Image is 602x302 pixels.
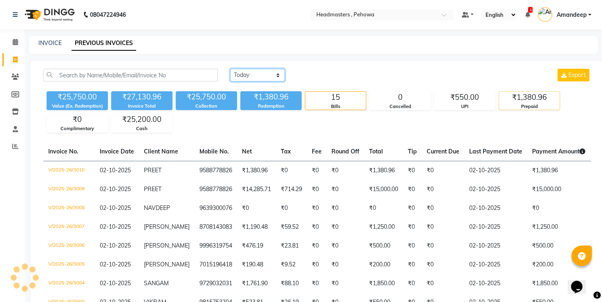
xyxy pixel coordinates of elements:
td: ₹0 [403,199,422,218]
iframe: chat widget [568,269,594,294]
td: 9996319754 [195,237,237,255]
span: [PERSON_NAME] [144,242,190,249]
span: 02-10-2025 [100,167,131,174]
img: logo [21,3,77,26]
a: PREVIOUS INVOICES [72,36,136,51]
td: ₹9.52 [276,255,307,274]
td: ₹0 [422,274,464,293]
span: Invoice No. [48,148,78,155]
td: 02-10-2025 [464,255,527,274]
td: ₹59.52 [276,218,307,237]
div: ₹1,380.96 [499,92,559,103]
span: Net [242,148,252,155]
span: Fee [312,148,322,155]
td: V/2025-26/3006 [43,237,95,255]
td: 9588778826 [195,161,237,180]
td: 02-10-2025 [464,218,527,237]
td: V/2025-26/3008 [43,199,95,218]
td: ₹0 [403,218,422,237]
td: ₹88.10 [276,274,307,293]
td: ₹0 [403,237,422,255]
span: 3 [528,7,533,13]
div: Value (Ex. Redemption) [47,103,108,110]
td: ₹0 [307,218,327,237]
td: ₹714.29 [276,180,307,199]
div: ₹0 [47,114,107,125]
span: Invoice Date [100,148,134,155]
div: 0 [370,92,430,103]
td: V/2025-26/3005 [43,255,95,274]
td: ₹1,250.00 [364,218,403,237]
td: ₹14,285.71 [237,180,276,199]
div: 15 [305,92,366,103]
td: ₹500.00 [364,237,403,255]
a: 3 [525,11,530,18]
td: V/2025-26/3007 [43,218,95,237]
span: Round Off [331,148,359,155]
td: ₹0 [422,237,464,255]
td: ₹0 [403,274,422,293]
span: Current Due [427,148,459,155]
td: ₹1,850.00 [364,274,403,293]
div: Redemption [240,103,302,110]
img: Amandeep [538,7,552,22]
td: ₹500.00 [527,237,590,255]
div: ₹550.00 [434,92,495,103]
td: ₹0 [237,199,276,218]
td: 02-10-2025 [464,161,527,180]
td: ₹1,380.96 [527,161,590,180]
td: ₹23.81 [276,237,307,255]
td: ₹1,850.00 [527,274,590,293]
td: 8708143083 [195,218,237,237]
td: ₹0 [307,199,327,218]
td: 02-10-2025 [464,274,527,293]
td: ₹0 [327,218,364,237]
span: Client Name [144,148,178,155]
td: ₹0 [327,161,364,180]
span: 02-10-2025 [100,261,131,268]
div: Collection [176,103,237,110]
td: ₹0 [364,199,403,218]
div: Invoice Total [111,103,172,110]
div: ₹25,750.00 [47,91,108,103]
td: ₹200.00 [364,255,403,274]
td: ₹0 [422,218,464,237]
span: 02-10-2025 [100,185,131,193]
td: ₹15,000.00 [364,180,403,199]
span: NAVDEEP [144,204,170,212]
div: Complimentary [47,125,107,132]
div: ₹25,200.00 [112,114,172,125]
td: ₹15,000.00 [527,180,590,199]
td: ₹1,380.96 [237,161,276,180]
td: V/2025-26/3010 [43,161,95,180]
td: ₹0 [276,199,307,218]
td: ₹0 [327,199,364,218]
td: ₹0 [527,199,590,218]
td: 02-10-2025 [464,180,527,199]
td: 7015196418 [195,255,237,274]
td: 9639300076 [195,199,237,218]
span: Total [369,148,383,155]
td: ₹0 [403,180,422,199]
td: V/2025-26/3004 [43,274,95,293]
span: PREET [144,185,161,193]
td: ₹190.48 [237,255,276,274]
span: 02-10-2025 [100,242,131,249]
input: Search by Name/Mobile/Email/Invoice No [43,69,218,81]
td: ₹0 [307,180,327,199]
td: 9588778826 [195,180,237,199]
td: ₹200.00 [527,255,590,274]
td: ₹0 [422,180,464,199]
td: V/2025-26/3009 [43,180,95,199]
b: 08047224946 [90,3,126,26]
span: Last Payment Date [469,148,522,155]
span: 02-10-2025 [100,204,131,212]
button: Export [557,69,589,81]
td: ₹0 [422,161,464,180]
span: 02-10-2025 [100,223,131,230]
span: Amandeep [556,11,586,19]
td: ₹0 [327,255,364,274]
td: ₹0 [422,255,464,274]
div: ₹1,380.96 [240,91,302,103]
span: Export [568,71,586,79]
